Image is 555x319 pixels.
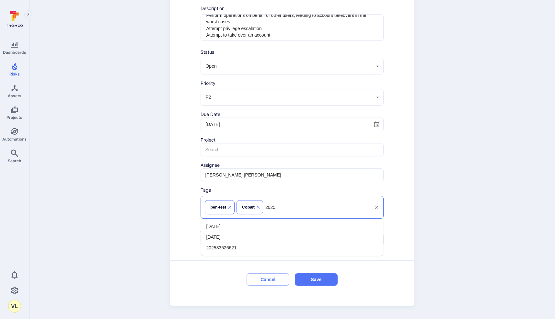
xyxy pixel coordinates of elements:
input: Type to search for tags [264,204,371,211]
small: Status [201,49,214,55]
input: Search [204,146,380,153]
input: Search [204,172,370,178]
div: body [201,14,383,41]
input: mm/dd/yyyy [201,118,368,131]
span: Search [8,158,21,163]
li: [DATE] [201,232,383,243]
span: Assets [8,93,21,98]
i: Expand navigation menu [26,12,30,17]
small: Tags [201,187,211,193]
button: Clear [373,203,381,211]
button: Save [295,273,338,286]
li: [DATE] [201,221,383,232]
textarea: Description Access Controls help an application determine which users should have access to which... [206,15,378,40]
div: pen-test [205,200,235,214]
li: 202533526621 [201,243,383,253]
span: Open [205,63,387,70]
div: Varun Lokesh S [8,300,21,313]
small: Assets [201,227,214,233]
small: Assignee [201,162,220,168]
small: Priority [201,80,215,86]
span: P2 [205,94,387,101]
small: Due Date [201,111,383,118]
small: Project [201,137,215,142]
span: Projects [6,115,22,120]
button: VL [8,300,21,313]
span: pen-test [206,204,230,211]
small: Description [201,6,225,11]
span: Risks [9,72,20,76]
span: Automations [2,137,27,142]
div: Cobalt [237,200,263,214]
span: Cobalt [238,204,259,211]
button: Expand navigation menu [24,10,32,18]
span: Dashboards [3,50,26,55]
button: Cancel [247,273,289,286]
button: Choose date, selected date is Sep 18, 2025 [371,119,383,131]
